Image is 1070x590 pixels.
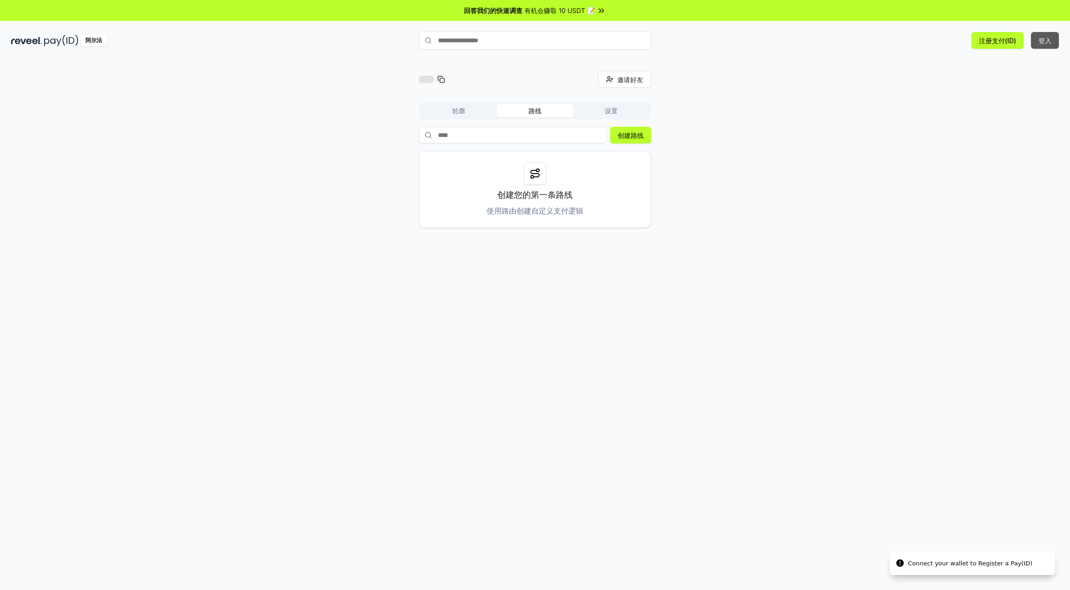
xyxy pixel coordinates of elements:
button: 注册支付(ID) [972,32,1024,49]
font: 阿尔法 [85,37,102,44]
button: 创建路线 [610,127,651,143]
font: 路线 [528,107,542,115]
font: 邀请好友 [617,76,643,84]
font: 轮廓 [452,107,465,115]
font: 设置 [605,107,618,115]
font: 创建您的第一条路线 [497,190,573,200]
font: 有机会赚取 10 USDT 📝 [524,6,595,14]
button: 邀请好友 [598,71,651,88]
div: Connect your wallet to Register a Pay(ID) [908,559,1032,568]
img: 付款编号 [44,35,78,46]
font: 回答我们的快速调查 [464,6,522,14]
font: 登入 [1038,37,1051,45]
img: 揭示黑暗 [11,35,42,46]
font: 注册支付(ID) [979,37,1016,45]
font: 使用路由创建自定义支付逻辑 [487,206,583,215]
font: 创建路线 [618,131,644,139]
button: 登入 [1031,32,1059,49]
